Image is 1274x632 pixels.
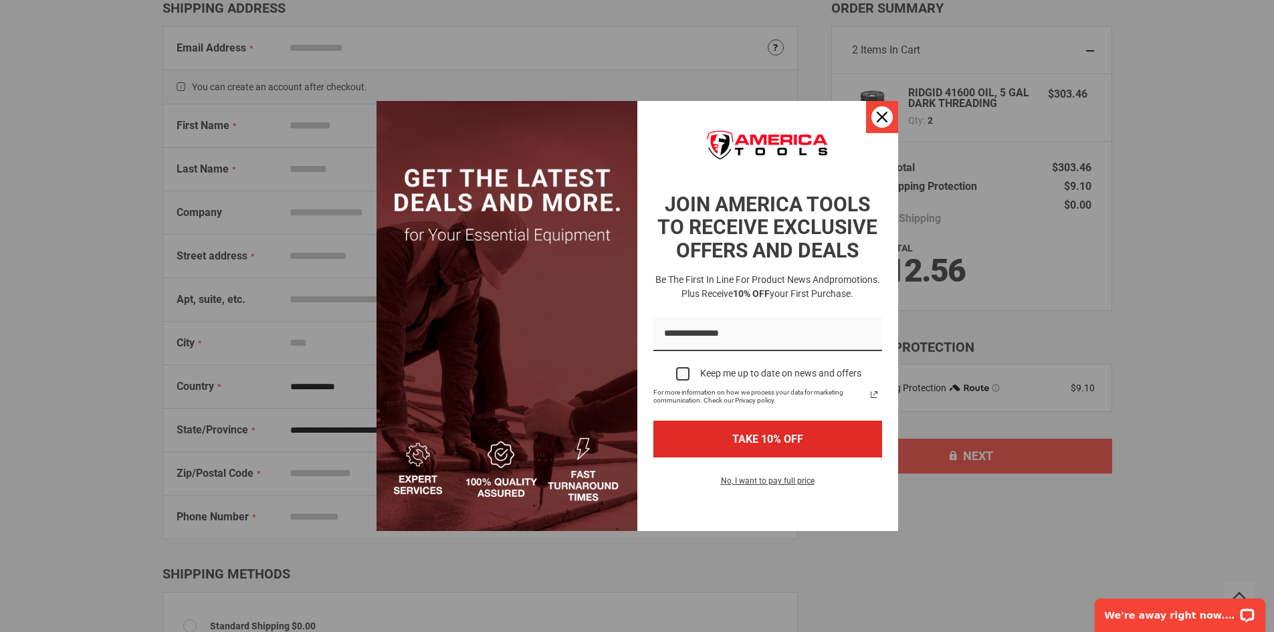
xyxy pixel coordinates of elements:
a: Read our Privacy Policy [866,387,882,403]
svg: close icon [877,112,887,122]
svg: link icon [866,387,882,403]
h3: Be the first in line for product news and [651,273,885,301]
iframe: LiveChat chat widget [1086,590,1274,632]
button: No, I want to pay full price [710,473,825,496]
strong: JOIN AMERICA TOOLS TO RECEIVE EXCLUSIVE OFFERS AND DEALS [657,193,877,262]
input: Email field [653,317,882,351]
button: TAKE 10% OFF [653,421,882,457]
div: Keep me up to date on news and offers [700,368,861,379]
strong: 10% OFF [733,288,770,299]
button: Close [866,101,898,133]
span: For more information on how we process your data for marketing communication. Check our Privacy p... [653,389,866,405]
